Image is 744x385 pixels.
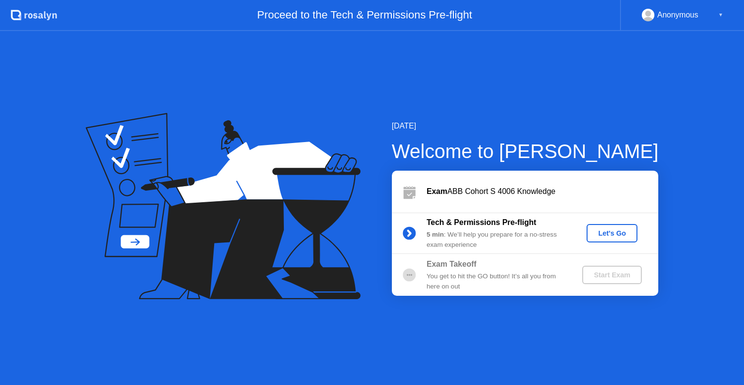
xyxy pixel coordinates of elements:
div: You get to hit the GO button! It’s all you from here on out [427,272,566,291]
button: Let's Go [587,224,637,242]
b: Exam [427,187,448,195]
b: 5 min [427,231,444,238]
button: Start Exam [582,266,642,284]
div: : We’ll help you prepare for a no-stress exam experience [427,230,566,250]
div: Start Exam [586,271,638,279]
div: [DATE] [392,120,659,132]
div: ABB Cohort S 4006 Knowledge [427,186,658,197]
div: Let's Go [590,229,634,237]
div: Welcome to [PERSON_NAME] [392,137,659,166]
b: Exam Takeoff [427,260,477,268]
div: Anonymous [657,9,698,21]
b: Tech & Permissions Pre-flight [427,218,536,226]
div: ▼ [718,9,723,21]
